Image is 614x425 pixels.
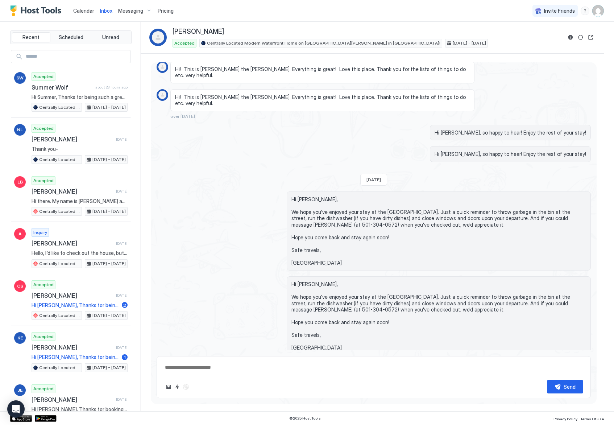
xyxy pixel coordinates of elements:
[207,40,440,46] span: Centrally Located Modern Waterfront Home on [GEOGRAPHIC_DATA][PERSON_NAME] in [GEOGRAPHIC_DATA]!
[33,333,54,340] span: Accepted
[116,397,128,402] span: [DATE]
[102,34,119,41] span: Unread
[39,312,80,319] span: Centrally Located Modern Waterfront Home on [GEOGRAPHIC_DATA][PERSON_NAME] in [GEOGRAPHIC_DATA]!
[73,8,94,14] span: Calendar
[124,354,126,360] span: 1
[123,302,126,308] span: 2
[32,146,128,152] span: Thank you-
[17,335,23,341] span: KE
[173,383,182,391] button: Quick reply
[32,396,113,403] span: [PERSON_NAME]
[32,240,113,247] span: [PERSON_NAME]
[453,40,486,46] span: [DATE] - [DATE]
[33,125,54,132] span: Accepted
[33,385,54,392] span: Accepted
[32,188,113,195] span: [PERSON_NAME]
[291,196,586,266] span: Hi [PERSON_NAME], We hope you've enjoyed your stay at the [GEOGRAPHIC_DATA]. Just a quick reminde...
[91,32,130,42] button: Unread
[33,229,47,236] span: Inquiry
[16,75,24,81] span: SW
[39,364,80,371] span: Centrally Located Modern Waterfront Home on [GEOGRAPHIC_DATA][PERSON_NAME] in [GEOGRAPHIC_DATA]!
[32,406,128,413] span: Hi [PERSON_NAME], Thanks for booking the [GEOGRAPHIC_DATA] Home! We have reserved the following d...
[32,84,92,91] span: Summer Wolf
[12,32,50,42] button: Recent
[100,7,112,15] a: Inbox
[35,415,57,422] a: Google Play Store
[580,417,604,421] span: Terms Of Use
[580,414,604,422] a: Terms Of Use
[39,156,80,163] span: Centrally Located Modern Waterfront Home on [GEOGRAPHIC_DATA][PERSON_NAME] in [GEOGRAPHIC_DATA]!
[23,50,130,63] input: Input Field
[174,40,195,46] span: Accepted
[164,383,173,391] button: Upload image
[586,33,595,42] button: Open reservation
[32,198,128,205] span: Hi there. My name is [PERSON_NAME] and I’ll be visiting with 3 or 4 other adults… my brother, mot...
[175,66,470,79] span: Hi! This is [PERSON_NAME] the [PERSON_NAME]. Everything is great! Love this place. Thank you for ...
[544,8,575,14] span: Invite Friends
[92,364,126,371] span: [DATE] - [DATE]
[92,156,126,163] span: [DATE] - [DATE]
[553,417,577,421] span: Privacy Policy
[17,179,23,185] span: LB
[73,7,94,15] a: Calendar
[92,208,126,215] span: [DATE] - [DATE]
[52,32,90,42] button: Scheduled
[366,177,381,182] span: [DATE]
[32,344,113,351] span: [PERSON_NAME]
[17,127,23,133] span: NL
[116,137,128,142] span: [DATE]
[170,114,195,119] span: over [DATE]
[118,8,143,14] span: Messaging
[22,34,40,41] span: Recent
[39,208,80,215] span: Centrally Located Modern Waterfront Home on [GEOGRAPHIC_DATA][PERSON_NAME] in [GEOGRAPHIC_DATA]!
[18,231,21,237] span: A
[10,415,32,422] a: App Store
[553,414,577,422] a: Privacy Policy
[175,94,470,107] span: Hi! This is [PERSON_NAME] the [PERSON_NAME]. Everything is great! Love this place. Thank you for ...
[92,312,126,319] span: [DATE] - [DATE]
[39,260,80,267] span: Centrally Located Modern Waterfront Home on [GEOGRAPHIC_DATA][PERSON_NAME] in [GEOGRAPHIC_DATA]!
[116,345,128,350] span: [DATE]
[10,30,132,44] div: tab-group
[435,129,586,136] span: Hi [PERSON_NAME], so happy to hear! Enjoy the rest of your stay!
[564,383,576,391] div: Send
[547,380,583,393] button: Send
[116,189,128,194] span: [DATE]
[33,177,54,184] span: Accepted
[116,293,128,298] span: [DATE]
[32,94,128,100] span: Hi Summer, Thanks for being such a great guest and taking care of our place. We left you a 5 star...
[7,400,25,418] div: Open Intercom Messenger
[33,281,54,288] span: Accepted
[566,33,575,42] button: Reservation information
[576,33,585,42] button: Sync reservation
[17,387,22,393] span: JE
[39,104,80,111] span: Centrally Located Modern Waterfront Home on [GEOGRAPHIC_DATA][PERSON_NAME] in [GEOGRAPHIC_DATA]!
[173,28,224,36] span: [PERSON_NAME]
[32,354,119,360] span: Hi [PERSON_NAME], Thanks for being such a great guest and taking care of our place. We left you a...
[59,34,83,41] span: Scheduled
[32,136,113,143] span: [PERSON_NAME]
[289,416,321,421] span: © 2025 Host Tools
[592,5,604,17] div: User profile
[17,283,23,289] span: CS
[32,292,113,299] span: [PERSON_NAME]
[116,241,128,246] span: [DATE]
[33,73,54,80] span: Accepted
[100,8,112,14] span: Inbox
[32,302,119,309] span: Hi [PERSON_NAME], Thanks for being such a great guest and taking care of our place. We left you a...
[92,104,126,111] span: [DATE] - [DATE]
[32,250,128,256] span: Hello, I'd like to check out the house, but I'm sorry, I suddenly got a call from an important cl...
[10,5,65,16] a: Host Tools Logo
[581,7,589,15] div: menu
[92,260,126,267] span: [DATE] - [DATE]
[158,8,174,14] span: Pricing
[435,151,586,157] span: Hi [PERSON_NAME], so happy to hear! Enjoy the rest of your stay!
[95,85,128,90] span: about 23 hours ago
[291,281,586,351] span: Hi [PERSON_NAME], We hope you've enjoyed your stay at the [GEOGRAPHIC_DATA]. Just a quick reminde...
